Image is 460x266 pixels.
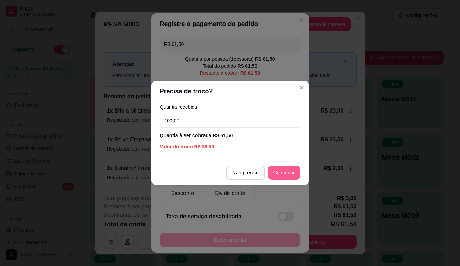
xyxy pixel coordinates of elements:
header: Precisa de troco? [151,81,309,102]
button: Continuar [268,166,300,180]
div: Quantia à ser cobrada R$ 61,50 [160,132,300,139]
button: Não preciso [226,166,265,180]
div: Valor do troco R$ 38,50 [160,143,300,150]
button: Close [296,82,307,93]
label: Quantia recebida [160,105,300,109]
